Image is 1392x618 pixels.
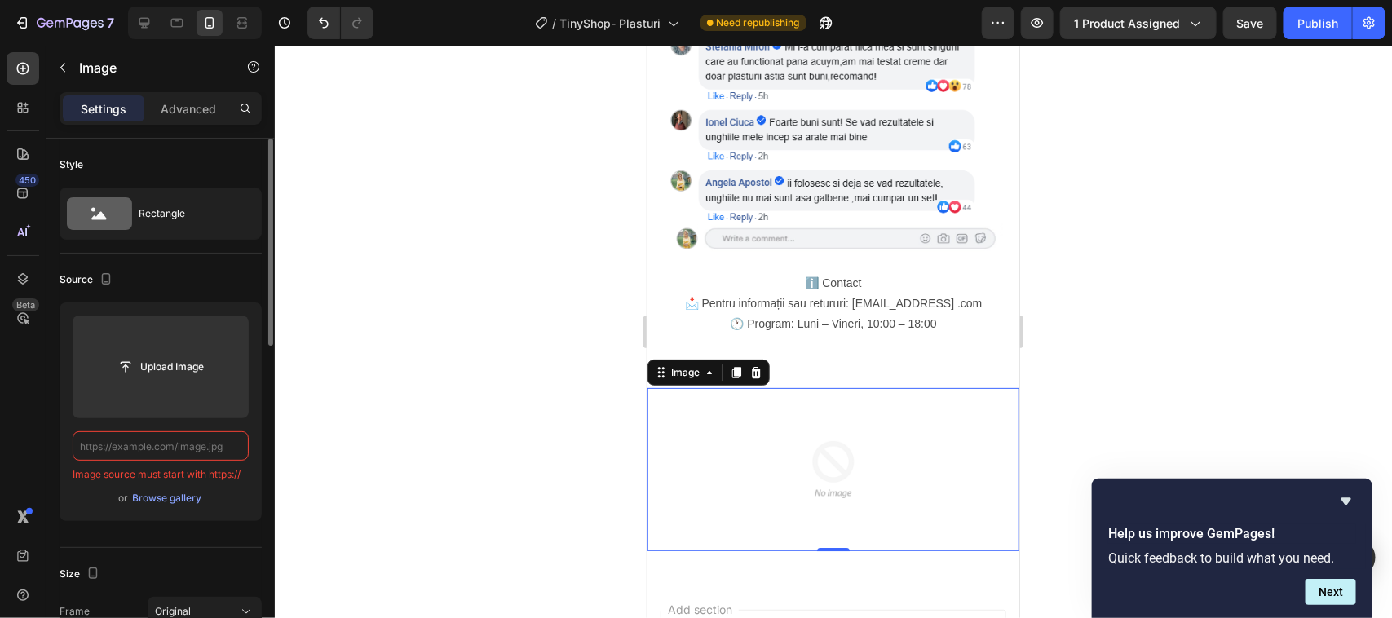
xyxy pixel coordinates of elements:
[73,431,249,461] input: https://example.com/image.jpg
[1337,492,1356,511] button: Hide survey
[1223,7,1277,39] button: Save
[119,488,129,508] span: or
[1108,492,1356,605] div: Help us improve GemPages!
[1060,7,1217,39] button: 1 product assigned
[14,555,91,572] span: Add section
[7,7,122,39] button: 7
[79,58,218,77] p: Image
[307,7,373,39] div: Undo/Redo
[2,227,370,248] p: ℹ️ Contact
[107,13,114,33] p: 7
[717,15,800,30] span: Need republishing
[2,248,370,289] p: 📩 Pentru informații sau retururi: [EMAIL_ADDRESS] .com 🕐 Program: Luni – Vineri, 10:00 – 18:00
[161,100,216,117] p: Advanced
[104,352,218,382] button: Upload Image
[81,100,126,117] p: Settings
[12,298,39,311] div: Beta
[139,195,238,232] div: Rectangle
[132,490,203,506] button: Browse gallery
[1108,550,1356,566] p: Quick feedback to build what you need.
[1306,579,1356,605] button: Next question
[20,320,55,334] div: Image
[15,174,39,187] div: 450
[553,15,557,32] span: /
[1297,15,1338,32] div: Publish
[60,269,116,291] div: Source
[560,15,661,32] span: TinyShop- Plasturi
[60,563,103,585] div: Size
[104,342,267,505] img: image_demo.jpg
[647,46,1019,618] iframe: Design area
[1108,524,1356,544] h2: Help us improve GemPages!
[133,491,202,505] div: Browse gallery
[1074,15,1180,32] span: 1 product assigned
[1284,7,1352,39] button: Publish
[60,157,83,172] div: Style
[1237,16,1264,30] span: Save
[73,467,241,482] span: Image source must start with https://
